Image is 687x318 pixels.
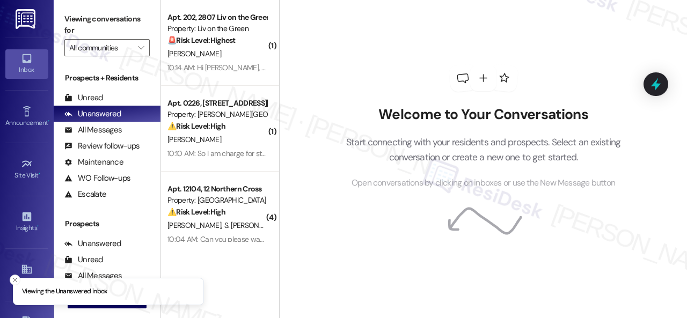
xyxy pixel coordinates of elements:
button: Close toast [10,275,20,285]
a: Insights • [5,208,48,236]
span: [PERSON_NAME] [167,49,221,58]
span: [PERSON_NAME] [167,220,224,230]
a: Site Visit • [5,155,48,184]
div: Escalate [64,189,106,200]
h2: Welcome to Your Conversations [330,106,637,123]
img: ResiDesk Logo [16,9,38,29]
div: Apt. 12104, 12 Northern Cross [167,183,267,195]
span: [PERSON_NAME] [167,135,221,144]
div: Unread [64,254,103,265]
div: 10:10 AM: So I am charge for storage or garage without using it? Also, package concierge how does... [167,149,508,158]
div: WO Follow-ups [64,173,130,184]
span: • [48,117,49,125]
div: All Messages [64,124,122,136]
div: Unanswered [64,108,121,120]
a: Buildings [5,260,48,289]
div: Apt. 202, 2807 Liv on the Green [167,12,267,23]
div: Property: [PERSON_NAME][GEOGRAPHIC_DATA] [167,109,267,120]
div: Maintenance [64,157,123,168]
strong: 🚨 Risk Level: Highest [167,35,236,45]
div: Unanswered [64,238,121,249]
div: Unread [64,92,103,103]
div: Prospects + Residents [54,72,160,84]
label: Viewing conversations for [64,11,150,39]
span: S. [PERSON_NAME] [224,220,288,230]
div: Apt. 0226, [STREET_ADDRESS][PERSON_NAME] [167,98,267,109]
div: Review follow-ups [64,140,140,152]
strong: ⚠️ Risk Level: High [167,121,225,131]
div: 10:04 AM: Can you please wave that late fees please [167,234,332,244]
div: Property: [GEOGRAPHIC_DATA] [167,195,267,206]
i:  [138,43,144,52]
span: • [37,223,39,230]
a: Inbox [5,49,48,78]
input: All communities [69,39,133,56]
p: Start connecting with your residents and prospects. Select an existing conversation or create a n... [330,135,637,165]
p: Viewing the Unanswered inbox [22,287,107,297]
span: Open conversations by clicking on inboxes or use the New Message button [352,176,615,190]
span: • [39,170,40,178]
div: Prospects [54,218,160,230]
strong: ⚠️ Risk Level: High [167,207,225,217]
div: Property: Liv on the Green [167,23,267,34]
